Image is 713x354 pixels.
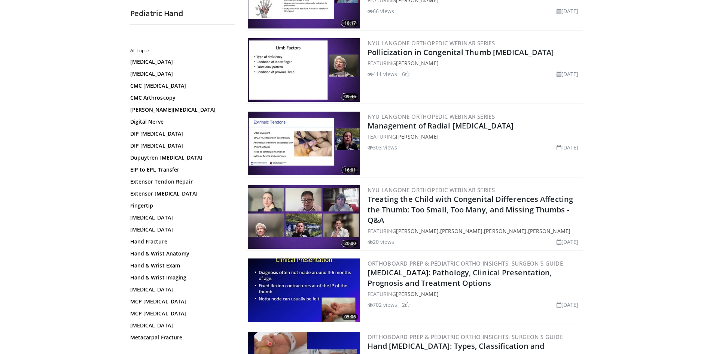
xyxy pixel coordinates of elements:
img: d51fb3f8-8ba6-4a1f-a3e1-6fdab2597c55.300x170_q85_crop-smart_upscale.jpg [248,38,360,102]
a: 16:01 [248,112,360,175]
a: MCP [MEDICAL_DATA] [130,310,231,317]
img: 05e608a6-db54-4985-9076-4d672f3551f2.300x170_q85_crop-smart_upscale.jpg [248,258,360,322]
div: FEATURING [368,290,582,298]
span: 09:46 [342,93,358,100]
a: [PERSON_NAME] [484,227,526,235]
a: [MEDICAL_DATA] [130,214,231,221]
a: [PERSON_NAME][MEDICAL_DATA] [130,106,231,114]
a: Hand & Wrist Imaging [130,274,231,281]
a: [MEDICAL_DATA]: Pathology, Clinical Presentation, Prognosis and Treatment Options [368,267,552,288]
div: FEATURING , , , [368,227,582,235]
a: 05:06 [248,258,360,322]
a: Digital Nerve [130,118,231,125]
a: MCP [MEDICAL_DATA] [130,298,231,305]
a: [MEDICAL_DATA] [130,58,231,66]
a: Extensor Tendon Repair [130,178,231,185]
li: [DATE] [557,7,579,15]
a: DIP [MEDICAL_DATA] [130,130,231,137]
a: [PERSON_NAME] [440,227,482,235]
span: 18:17 [342,20,358,27]
a: Treating the Child with Congenital Differences Affecting the Thumb: Too Small, Too Many, and Miss... [368,194,573,225]
div: FEATURING [368,133,582,140]
li: [DATE] [557,301,579,309]
img: b017d5b7-d278-4bb2-9756-17d2b5930b27.300x170_q85_crop-smart_upscale.jpg [248,185,360,249]
a: [PERSON_NAME] [396,60,438,67]
a: [PERSON_NAME] [528,227,570,235]
a: Fingertip [130,202,231,209]
span: 20:00 [342,240,358,247]
a: [MEDICAL_DATA] [130,286,231,293]
li: 411 views [368,70,397,78]
li: 20 views [368,238,394,246]
a: [MEDICAL_DATA] [130,70,231,78]
a: 09:46 [248,38,360,102]
a: 20:00 [248,185,360,249]
li: 2 [402,301,409,309]
a: NYU Langone Orthopedic Webinar Series [368,186,495,194]
li: [DATE] [557,143,579,151]
a: Dupuytren [MEDICAL_DATA] [130,154,231,161]
a: Hand Fracture [130,238,231,245]
h2: Pediatric Hand [130,9,235,18]
li: 66 views [368,7,394,15]
a: [MEDICAL_DATA] [130,226,231,233]
li: 303 views [368,143,397,151]
h2: All Topics: [130,48,233,54]
a: [PERSON_NAME] [396,290,438,297]
span: 05:06 [342,314,358,320]
a: Hand & Wrist Anatomy [130,250,231,257]
a: NYU Langone Orthopedic Webinar Series [368,39,495,47]
a: [MEDICAL_DATA] [130,322,231,329]
a: Pollicization in Congenital Thumb [MEDICAL_DATA] [368,47,554,57]
li: 702 views [368,301,397,309]
a: Extensor [MEDICAL_DATA] [130,190,231,197]
li: 6 [402,70,409,78]
a: [MEDICAL_DATA] Hand [130,346,231,353]
a: EIP to EPL Transfer [130,166,231,173]
img: 04ca3785-7f11-4094-8b27-d0d7d75f8d0e.300x170_q85_crop-smart_upscale.jpg [248,112,360,175]
a: DIP [MEDICAL_DATA] [130,142,231,149]
a: Hand & Wrist Exam [130,262,231,269]
span: 16:01 [342,167,358,173]
li: [DATE] [557,238,579,246]
li: [DATE] [557,70,579,78]
a: CMC [MEDICAL_DATA] [130,82,231,90]
a: CMC Arthroscopy [130,94,231,102]
a: [PERSON_NAME] [396,133,438,140]
a: NYU Langone Orthopedic Webinar Series [368,113,495,120]
div: FEATURING [368,59,582,67]
a: [PERSON_NAME] [396,227,438,235]
a: Management of Radial [MEDICAL_DATA] [368,121,514,131]
a: OrthoBoard Prep & Pediatric Ortho Insights: Surgeon's Guide [368,260,563,267]
a: OrthoBoard Prep & Pediatric Ortho Insights: Surgeon's Guide [368,333,563,341]
a: Metacarpal Fracture [130,334,231,341]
